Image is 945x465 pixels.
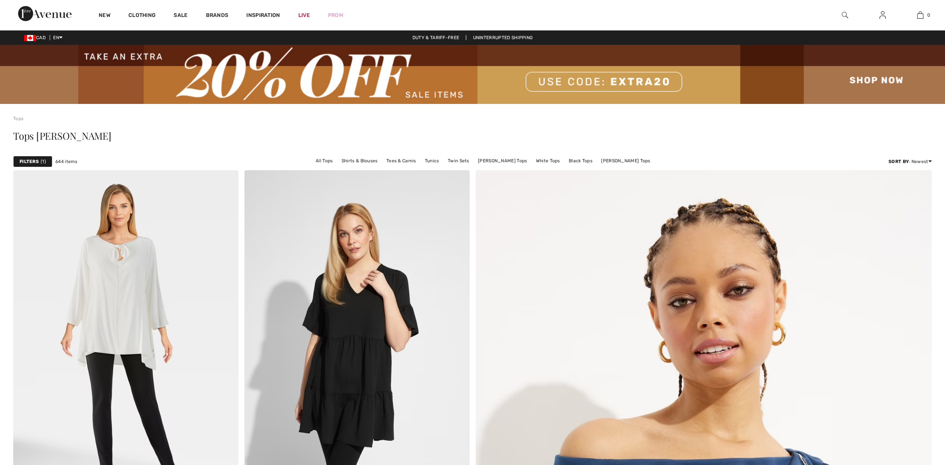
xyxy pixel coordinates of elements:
[24,35,36,41] img: Canadian Dollar
[444,156,473,166] a: Twin Sets
[927,12,930,18] span: 0
[298,11,310,19] a: Live
[902,11,939,20] a: 0
[13,129,111,142] span: Tops [PERSON_NAME]
[53,35,63,40] span: EN
[879,11,886,20] img: My Info
[383,156,420,166] a: Tees & Camis
[565,156,596,166] a: Black Tops
[597,156,654,166] a: [PERSON_NAME] Tops
[41,158,46,165] span: 1
[246,12,280,20] span: Inspiration
[917,11,924,20] img: My Bag
[206,12,229,20] a: Brands
[842,11,848,20] img: search the website
[474,156,531,166] a: [PERSON_NAME] Tops
[13,116,23,121] a: Tops
[873,11,892,20] a: Sign In
[532,156,564,166] a: White Tops
[328,11,343,19] a: Prom
[174,12,188,20] a: Sale
[20,158,39,165] strong: Filters
[421,156,443,166] a: Tunics
[55,158,78,165] span: 644 items
[889,158,932,165] div: : Newest
[312,156,336,166] a: All Tops
[338,156,382,166] a: Shirts & Blouses
[18,6,72,21] img: 1ère Avenue
[24,35,49,40] span: CAD
[128,12,156,20] a: Clothing
[889,159,909,164] strong: Sort By
[99,12,110,20] a: New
